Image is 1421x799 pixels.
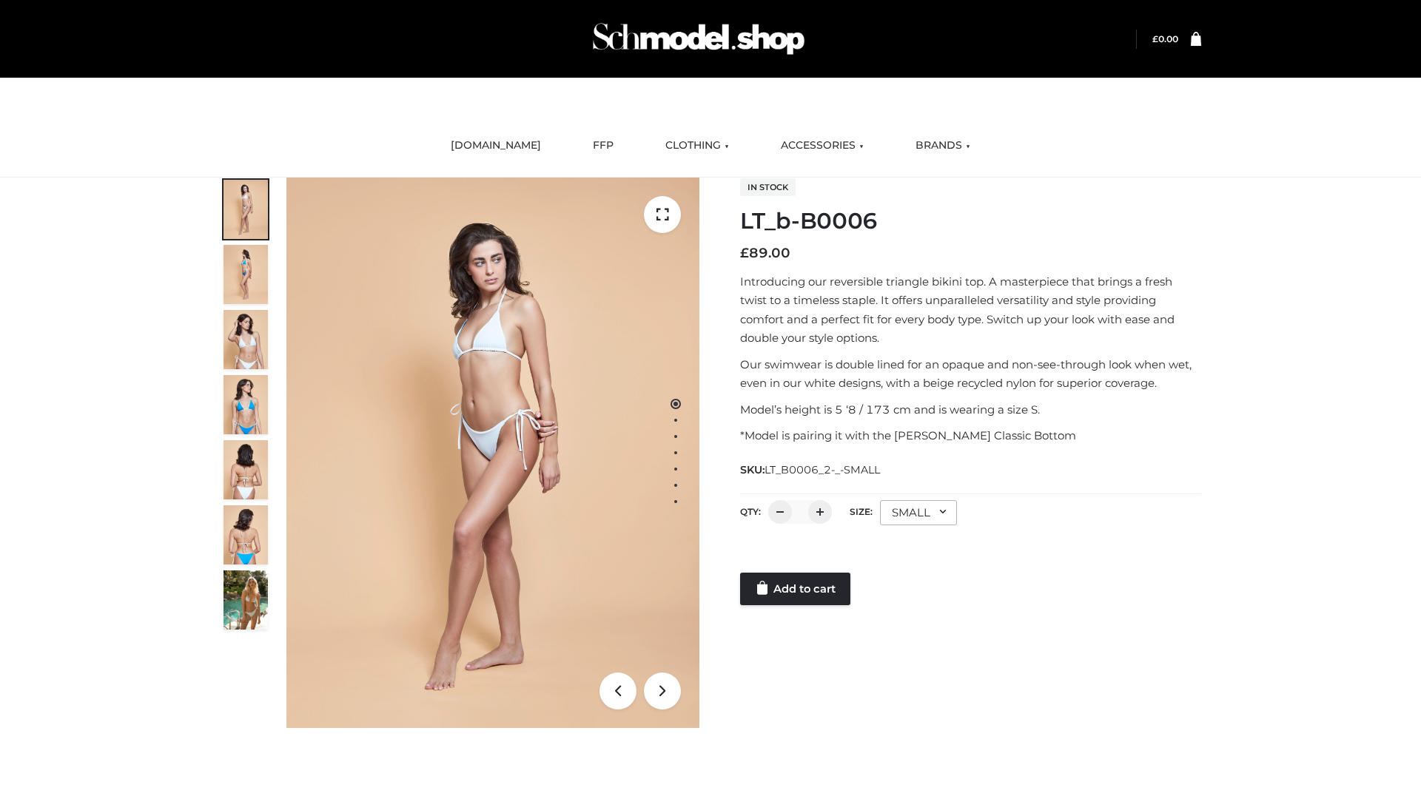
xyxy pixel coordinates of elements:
[224,245,268,304] img: ArielClassicBikiniTop_CloudNine_AzureSky_OW114ECO_2-scaled.jpg
[1152,33,1178,44] a: £0.00
[740,245,790,261] bdi: 89.00
[850,506,873,517] label: Size:
[740,272,1201,348] p: Introducing our reversible triangle bikini top. A masterpiece that brings a fresh twist to a time...
[224,570,268,630] img: Arieltop_CloudNine_AzureSky2.jpg
[904,129,981,162] a: BRANDS
[440,129,552,162] a: [DOMAIN_NAME]
[224,375,268,434] img: ArielClassicBikiniTop_CloudNine_AzureSky_OW114ECO_4-scaled.jpg
[224,180,268,239] img: ArielClassicBikiniTop_CloudNine_AzureSky_OW114ECO_1-scaled.jpg
[765,463,880,476] span: LT_B0006_2-_-SMALL
[740,426,1201,445] p: *Model is pairing it with the [PERSON_NAME] Classic Bottom
[740,355,1201,393] p: Our swimwear is double lined for an opaque and non-see-through look when wet, even in our white d...
[654,129,740,162] a: CLOTHING
[770,129,875,162] a: ACCESSORIES
[740,461,881,479] span: SKU:
[1152,33,1158,44] span: £
[740,400,1201,419] p: Model’s height is 5 ‘8 / 173 cm and is wearing a size S.
[588,10,810,68] img: Schmodel Admin 964
[740,506,761,517] label: QTY:
[740,208,1201,235] h1: LT_b-B0006
[286,178,699,728] img: ArielClassicBikiniTop_CloudNine_AzureSky_OW114ECO_1
[740,245,749,261] span: £
[880,500,957,525] div: SMALL
[224,505,268,564] img: ArielClassicBikiniTop_CloudNine_AzureSky_OW114ECO_8-scaled.jpg
[740,178,796,196] span: In stock
[582,129,625,162] a: FFP
[224,440,268,499] img: ArielClassicBikiniTop_CloudNine_AzureSky_OW114ECO_7-scaled.jpg
[1152,33,1178,44] bdi: 0.00
[740,573,850,605] a: Add to cart
[224,310,268,369] img: ArielClassicBikiniTop_CloudNine_AzureSky_OW114ECO_3-scaled.jpg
